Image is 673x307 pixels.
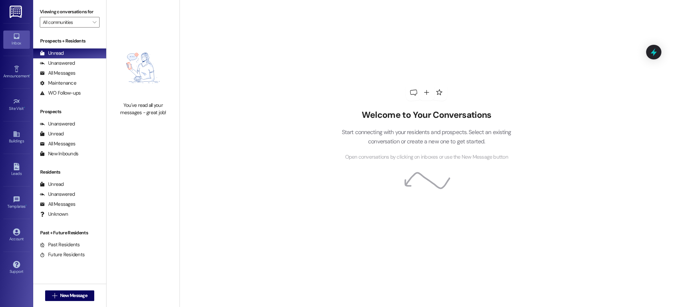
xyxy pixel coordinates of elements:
div: All Messages [40,70,75,77]
a: Leads [3,161,30,179]
div: Residents [33,169,106,176]
i:  [93,20,96,25]
div: Future Residents [40,251,85,258]
div: Unanswered [40,60,75,67]
a: Support [3,259,30,277]
a: Templates • [3,194,30,212]
a: Buildings [3,128,30,146]
div: All Messages [40,201,75,208]
div: All Messages [40,140,75,147]
input: All communities [43,17,89,28]
h2: Welcome to Your Conversations [332,110,521,120]
span: Open conversations by clicking on inboxes or use the New Message button [345,153,508,161]
label: Viewing conversations for [40,7,100,17]
img: empty-state [114,37,172,99]
div: Unread [40,130,64,137]
a: Inbox [3,31,30,48]
div: Unanswered [40,191,75,198]
div: Past + Future Residents [33,229,106,236]
div: Unread [40,50,64,57]
div: Prospects [33,108,106,115]
div: Unread [40,181,64,188]
div: New Inbounds [40,150,78,157]
i:  [52,293,57,298]
span: • [24,105,25,110]
div: You've read all your messages - great job! [114,102,172,116]
div: Prospects + Residents [33,38,106,44]
div: Maintenance [40,80,76,87]
div: Unknown [40,211,68,218]
a: Account [3,226,30,244]
div: WO Follow-ups [40,90,81,97]
span: • [26,203,27,208]
div: Past Residents [40,241,80,248]
div: Unanswered [40,120,75,127]
a: Site Visit • [3,96,30,114]
button: New Message [45,290,94,301]
span: New Message [60,292,87,299]
span: • [30,73,31,77]
p: Start connecting with your residents and prospects. Select an existing conversation or create a n... [332,127,521,146]
img: ResiDesk Logo [10,6,23,18]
